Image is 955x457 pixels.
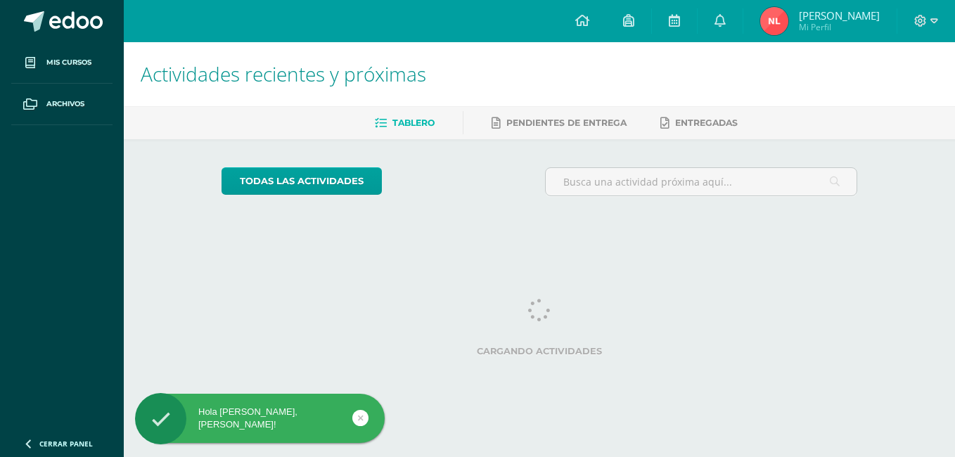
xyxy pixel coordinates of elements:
div: Hola [PERSON_NAME], [PERSON_NAME]! [135,406,385,431]
span: Pendientes de entrega [506,117,627,128]
span: Entregadas [675,117,738,128]
a: Mis cursos [11,42,113,84]
span: Mis cursos [46,57,91,68]
span: Cerrar panel [39,439,93,449]
input: Busca una actividad próxima aquí... [546,168,857,195]
label: Cargando actividades [222,346,858,356]
span: Mi Perfil [799,21,880,33]
span: [PERSON_NAME] [799,8,880,22]
span: Tablero [392,117,435,128]
span: Archivos [46,98,84,110]
img: 0bd96b76678b5aa360396f1394bde56b.png [760,7,788,35]
a: Tablero [375,112,435,134]
a: todas las Actividades [222,167,382,195]
a: Entregadas [660,112,738,134]
a: Archivos [11,84,113,125]
span: Actividades recientes y próximas [141,60,426,87]
a: Pendientes de entrega [492,112,627,134]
